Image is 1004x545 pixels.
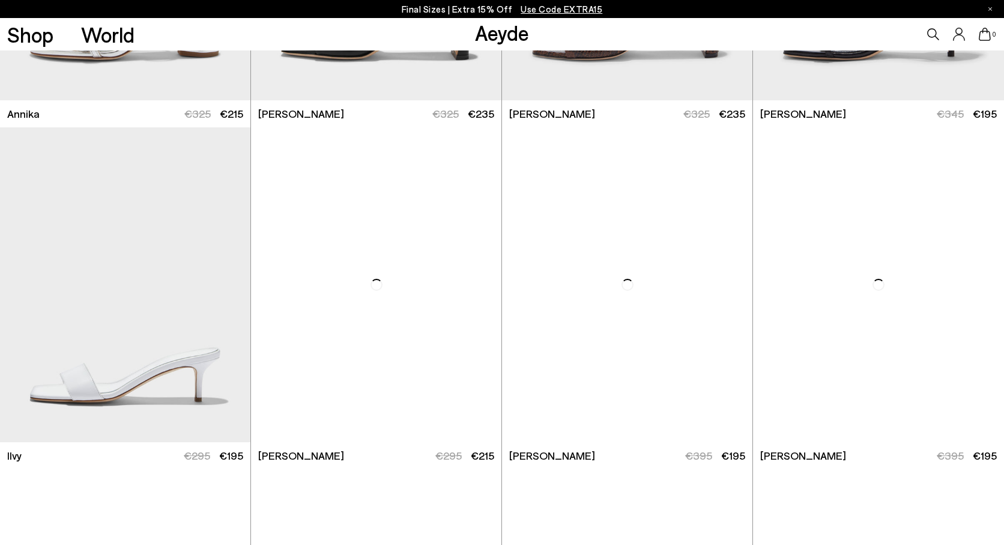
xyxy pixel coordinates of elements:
[721,449,745,462] span: €195
[184,107,211,120] span: €325
[685,449,712,462] span: €395
[471,449,494,462] span: €215
[258,106,344,121] span: [PERSON_NAME]
[435,449,462,462] span: €295
[753,100,1004,127] a: [PERSON_NAME] €345 €195
[219,449,243,462] span: €195
[973,449,997,462] span: €195
[251,442,501,469] a: [PERSON_NAME] €295 €215
[502,442,752,469] a: [PERSON_NAME] €395 €195
[81,24,135,45] a: World
[502,127,752,442] img: Hallie Leather Stiletto Sandals
[719,107,745,120] span: €235
[7,106,40,121] span: Annika
[475,20,529,45] a: Aeyde
[760,106,846,121] span: [PERSON_NAME]
[184,449,210,462] span: €295
[432,107,459,120] span: €325
[7,448,22,463] span: Ilvy
[220,107,243,120] span: €215
[521,4,602,14] span: Navigate to /collections/ss25-final-sizes
[683,107,710,120] span: €325
[753,127,1004,442] img: Hallie Leather Stiletto Sandals
[251,127,501,442] img: Leigh Leather Toe-Post Sandals
[753,442,1004,469] a: [PERSON_NAME] €395 €195
[973,107,997,120] span: €195
[502,100,752,127] a: [PERSON_NAME] €325 €235
[979,28,991,41] a: 0
[760,448,846,463] span: [PERSON_NAME]
[7,24,53,45] a: Shop
[251,100,501,127] a: [PERSON_NAME] €325 €235
[468,107,494,120] span: €235
[937,107,964,120] span: €345
[937,449,964,462] span: €395
[258,448,344,463] span: [PERSON_NAME]
[402,2,603,17] p: Final Sizes | Extra 15% Off
[991,31,997,38] span: 0
[509,106,595,121] span: [PERSON_NAME]
[509,448,595,463] span: [PERSON_NAME]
